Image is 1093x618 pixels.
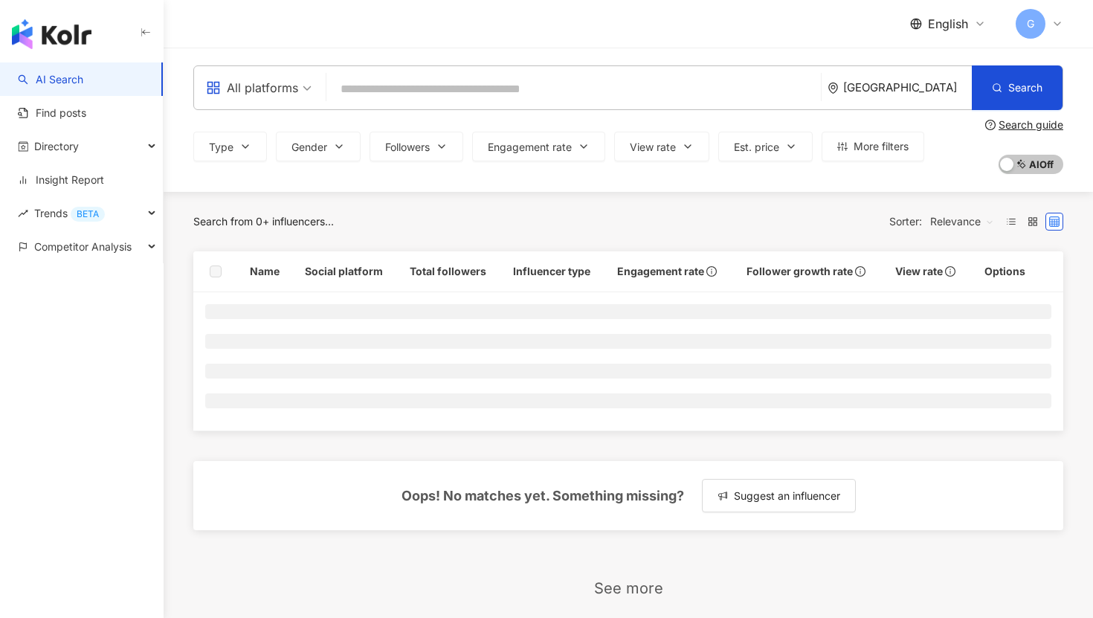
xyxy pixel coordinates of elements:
[276,132,361,161] button: Gender
[985,120,996,130] span: question-circle
[889,210,1002,234] div: Sorter:
[370,132,463,161] button: Followers
[854,141,909,152] span: More filters
[895,264,943,279] span: View rate
[930,210,994,234] span: Relevance
[293,251,398,292] th: Social platform
[822,132,924,161] button: More filters
[747,264,853,279] span: Follower growth rate
[853,264,868,279] span: info-circle
[34,196,105,230] span: Trends
[614,132,709,161] button: View rate
[206,80,221,95] span: appstore
[734,141,779,153] span: Est. price
[828,83,839,94] span: environment
[702,479,856,512] button: Suggest an influencer
[34,230,132,263] span: Competitor Analysis
[12,19,91,49] img: logo
[579,577,678,600] span: See more
[18,173,104,187] a: Insight Report
[206,76,298,100] div: All platforms
[704,264,719,279] span: info-circle
[943,264,958,279] span: info-circle
[1027,16,1034,32] span: G
[193,216,334,228] div: Search from 0+ influencers...
[973,251,1039,292] th: Options
[999,119,1063,131] div: Search guide
[1008,82,1042,94] span: Search
[488,141,572,153] span: Engagement rate
[18,208,28,219] span: rise
[209,141,233,153] span: Type
[238,251,293,292] th: Name
[617,264,704,279] span: Engagement rate
[18,72,83,87] a: searchAI Search
[385,141,430,153] span: Followers
[18,106,86,120] a: Find posts
[501,251,605,292] th: Influencer type
[71,207,105,222] div: BETA
[630,141,676,153] span: View rate
[928,16,968,32] span: English
[972,65,1063,110] button: Search
[472,132,605,161] button: Engagement rate
[193,132,267,161] button: Type
[34,129,79,163] span: Directory
[843,81,972,94] div: [GEOGRAPHIC_DATA]
[402,486,684,505] div: Oops! No matches yet. Something missing?
[398,251,501,292] th: Total followers
[734,490,840,502] span: Suggest an influencer
[718,132,813,161] button: Est. price
[291,141,327,153] span: Gender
